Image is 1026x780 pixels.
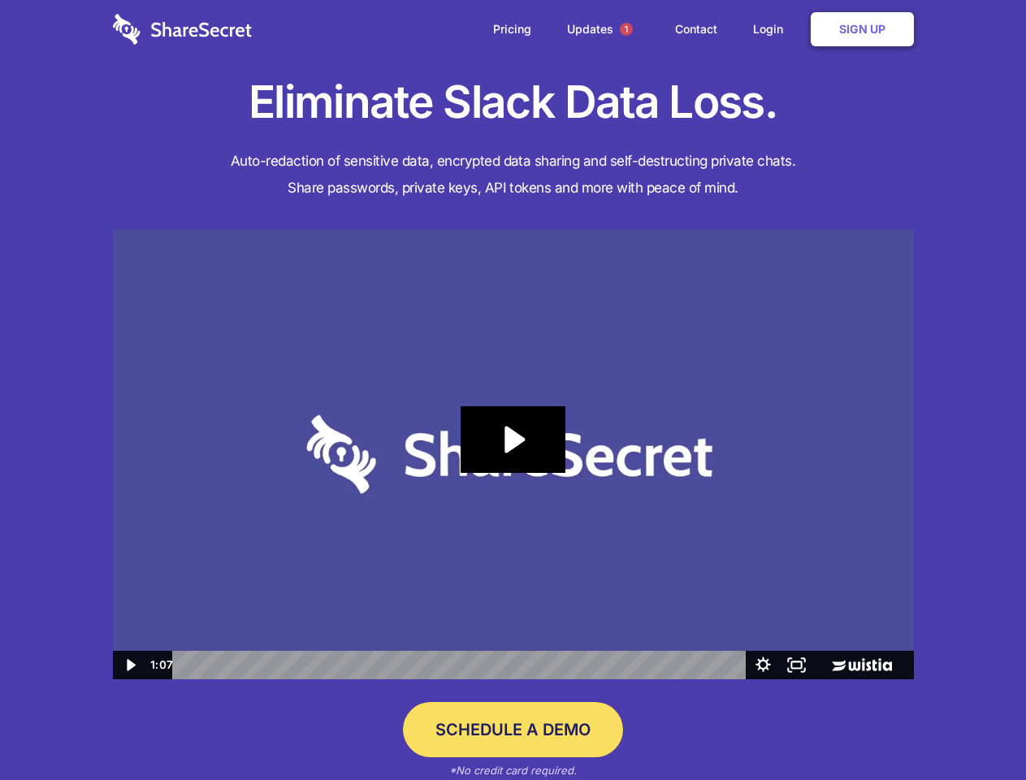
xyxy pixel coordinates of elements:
h1: Eliminate Slack Data Loss. [113,73,914,132]
iframe: Drift Widget Chat Controller [945,699,1007,760]
button: Play Video [113,651,146,679]
a: Login [737,4,807,54]
a: Contact [659,4,734,54]
h4: Auto-redaction of sensitive data, encrypted data sharing and self-destructing private chats. Shar... [113,148,914,201]
img: logo-wordmark-white-trans-d4663122ce5f474addd5e946df7df03e33cb6a1c49d2221995e7729f52c070b2.svg [113,14,252,45]
a: Pricing [477,4,548,54]
img: Sharesecret [113,229,914,680]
